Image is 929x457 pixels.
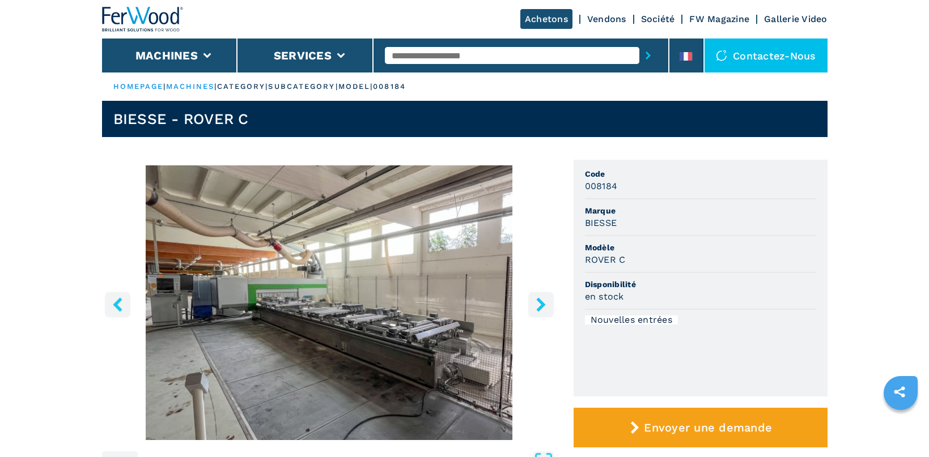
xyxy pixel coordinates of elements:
span: Envoyer une demande [644,421,772,434]
h3: BIESSE [585,216,617,229]
a: Vendons [587,14,626,24]
img: Ferwood [102,7,184,32]
div: Go to Slide 1 [102,165,557,440]
p: 008184 [373,82,406,92]
h3: en stock [585,290,624,303]
button: right-button [528,292,554,317]
div: Nouvelles entrées [585,315,678,324]
p: subcategory | [268,82,338,92]
button: left-button [105,292,130,317]
span: Disponibilité [585,279,816,290]
button: submit-button [639,42,657,69]
h3: 008184 [585,180,618,193]
a: Achetons [520,9,572,29]
img: Contactez-nous [716,50,727,61]
div: Contactez-nous [705,39,828,72]
h1: BIESSE - ROVER C [113,110,249,128]
a: sharethis [885,378,914,406]
span: Code [585,168,816,180]
a: HOMEPAGE [113,82,164,91]
a: machines [166,82,215,91]
button: Envoyer une demande [574,408,828,447]
button: Machines [135,49,198,62]
p: category | [217,82,269,92]
button: Services [274,49,332,62]
a: Société [641,14,675,24]
a: FW Magazine [689,14,749,24]
span: | [163,82,166,91]
span: Modèle [585,242,816,253]
h3: ROVER C [585,253,626,266]
img: Centre D'Usinage À 5 Axes BIESSE ROVER C [102,165,557,440]
span: Marque [585,205,816,216]
span: | [214,82,217,91]
p: model | [338,82,374,92]
a: Gallerie Video [764,14,828,24]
